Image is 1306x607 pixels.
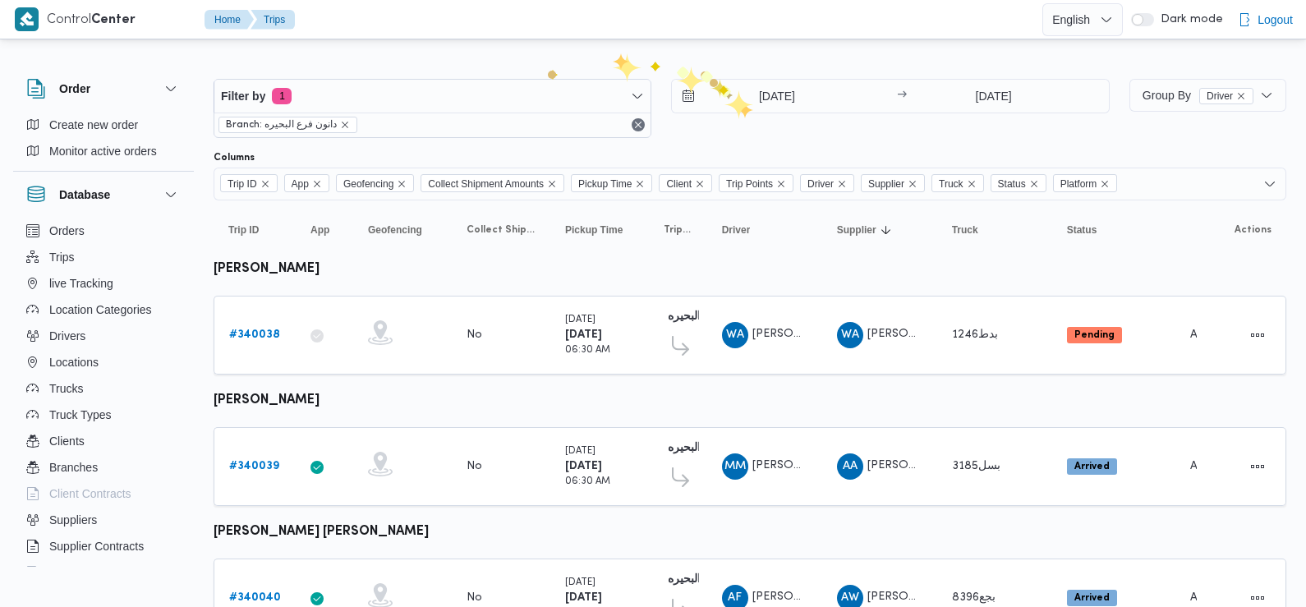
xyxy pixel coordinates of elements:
button: Driver [715,217,814,243]
h3: Database [59,185,110,205]
span: [PERSON_NAME] [867,460,961,471]
b: # 340038 [229,329,280,340]
b: Arrived [1074,462,1110,471]
button: Clients [20,428,187,454]
button: Actions [1244,322,1271,348]
button: Remove Pickup Time from selection in this group [635,179,645,189]
span: Status [991,174,1046,192]
button: Trips [20,244,187,270]
span: Truck Types [49,405,111,425]
span: Client Contracts [49,484,131,504]
button: Suppliers [20,507,187,533]
span: Truck [952,223,978,237]
button: Database [26,185,181,205]
span: Truck [939,175,963,193]
input: Press the down key to open a popover containing a calendar. [672,80,858,113]
b: [DATE] [565,592,602,603]
button: Remove Trip ID from selection in this group [260,179,270,189]
span: Logout [1258,10,1293,30]
b: [PERSON_NAME] [214,394,320,407]
button: Remove Geofencing from selection in this group [397,179,407,189]
small: [DATE] [565,447,596,456]
button: Remove Truck from selection in this group [967,179,977,189]
button: Client Contracts [20,481,187,507]
b: Arrived [1074,593,1110,603]
h3: Order [59,79,90,99]
button: Remove Status from selection in this group [1029,179,1039,189]
button: Locations [20,349,187,375]
b: دانون فرع البحيره [668,443,750,453]
span: Platform [1060,175,1097,193]
span: Admin [1190,592,1225,603]
span: Geofencing [336,174,414,192]
b: Center [91,14,136,26]
button: Group ByDriverremove selected entity [1129,79,1286,112]
span: Orders [49,221,85,241]
span: Collect Shipment Amounts [467,223,536,237]
span: Arrived [1067,590,1117,606]
button: Trucks [20,375,187,402]
button: Supplier Contracts [20,533,187,559]
span: Locations [49,352,99,372]
span: Driver [807,175,834,193]
span: Devices [49,563,90,582]
button: Remove Trip Points from selection in this group [776,179,786,189]
span: [PERSON_NAME] [752,460,846,471]
div: Ali Abadallah Abadalsmd Aljsamai [837,453,863,480]
b: [PERSON_NAME] [PERSON_NAME] [214,526,429,538]
button: Remove Collect Shipment Amounts from selection in this group [547,179,557,189]
button: Create new order [20,112,187,138]
span: AA [843,453,858,480]
div: Database [13,218,194,573]
span: Driver [1199,88,1253,104]
span: Arrived [1067,458,1117,475]
span: App [292,175,309,193]
span: Branch: دانون فرع البحيره [226,117,337,132]
small: [DATE] [565,578,596,587]
span: Pickup Time [578,175,632,193]
button: Remove Platform from selection in this group [1100,179,1110,189]
div: → [897,90,907,102]
span: Suppliers [49,510,97,530]
span: Create new order [49,115,138,135]
button: Remove [628,115,648,135]
span: 1 active filters [272,88,292,104]
span: Pickup Time [565,223,623,237]
button: Status [1060,217,1167,243]
b: دانون فرع البحيره [668,574,750,585]
b: دانون فرع البحيره [668,311,750,322]
span: Status [1067,223,1097,237]
small: [DATE] [565,315,596,324]
div: Order [13,112,194,171]
button: Geofencing [361,217,444,243]
span: Trip Points [726,175,773,193]
span: Collect Shipment Amounts [421,174,564,192]
span: Pending [1067,327,1122,343]
span: Dark mode [1154,13,1223,26]
div: No [467,328,482,343]
button: Trip ID [222,217,287,243]
div: No [467,591,482,605]
span: Group By Driver [1143,89,1253,102]
span: Driver [722,223,751,237]
button: Devices [20,559,187,586]
button: Truck [945,217,1044,243]
span: Location Categories [49,300,152,320]
a: #340038 [229,325,280,345]
span: Trip ID [220,174,278,192]
span: live Tracking [49,274,113,293]
span: Drivers [49,326,85,346]
span: Trips [49,247,75,267]
span: بجع8396 [952,592,996,603]
span: Trip Points [664,223,692,237]
button: live Tracking [20,270,187,297]
label: Columns [214,151,255,164]
button: Remove Driver from selection in this group [837,179,847,189]
button: SupplierSorted in descending order [830,217,929,243]
span: [PERSON_NAME] [867,329,961,339]
span: Driver [800,174,854,192]
button: Actions [1244,453,1271,480]
button: App [304,217,345,243]
b: # 340039 [229,461,279,471]
iframe: chat widget [16,541,69,591]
